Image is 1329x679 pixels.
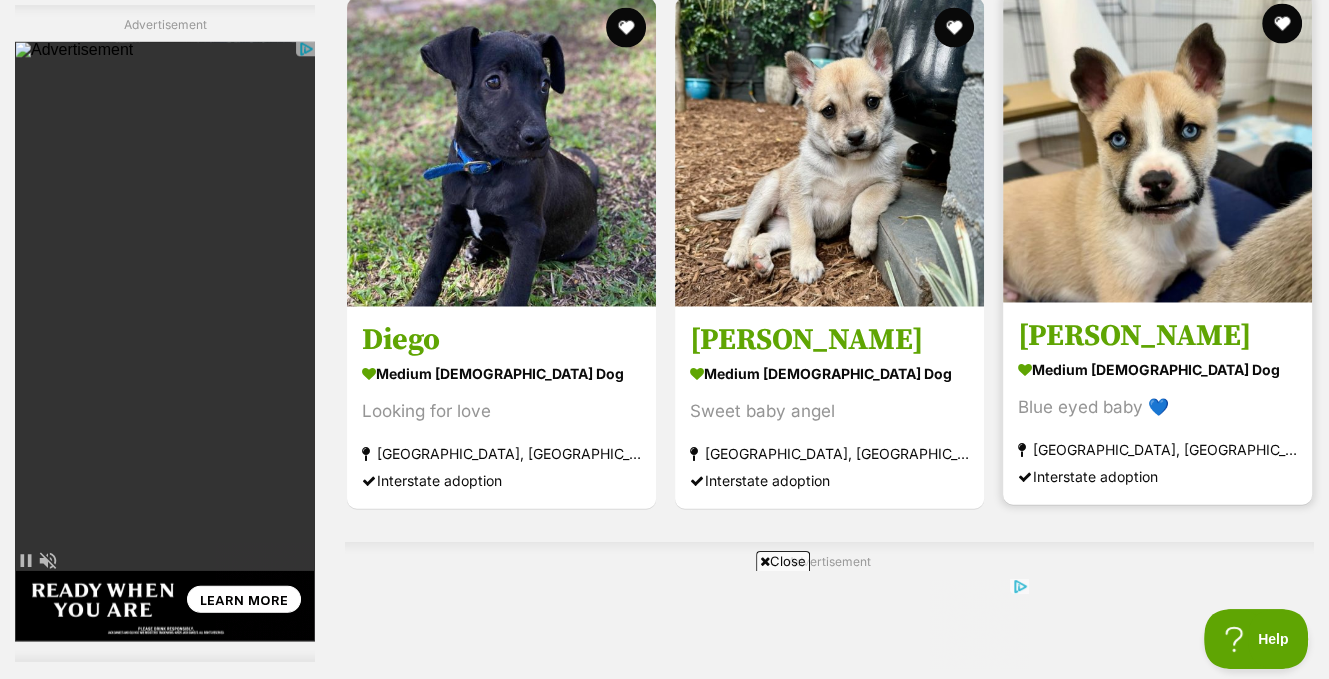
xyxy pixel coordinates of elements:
[347,307,656,510] a: Diego medium [DEMOGRAPHIC_DATA] Dog Looking for love [GEOGRAPHIC_DATA], [GEOGRAPHIC_DATA] Interst...
[362,322,641,360] h3: Diego
[1018,464,1297,491] div: Interstate adoption
[1204,609,1309,669] iframe: Help Scout Beacon - Open
[675,307,984,510] a: [PERSON_NAME] medium [DEMOGRAPHIC_DATA] Dog Sweet baby angel [GEOGRAPHIC_DATA], [GEOGRAPHIC_DATA]...
[690,322,969,360] h3: [PERSON_NAME]
[1018,356,1297,385] strong: medium [DEMOGRAPHIC_DATA] Dog
[15,5,315,662] div: Advertisement
[1018,395,1297,422] div: Blue eyed baby 💙
[301,579,1029,669] iframe: Advertisement
[690,468,969,495] div: Interstate adoption
[362,360,641,389] strong: medium [DEMOGRAPHIC_DATA] Dog
[1003,303,1312,506] a: [PERSON_NAME] medium [DEMOGRAPHIC_DATA] Dog Blue eyed baby 💙 [GEOGRAPHIC_DATA], [GEOGRAPHIC_DATA]...
[1018,437,1297,464] strong: [GEOGRAPHIC_DATA], [GEOGRAPHIC_DATA]
[1018,318,1297,356] h3: [PERSON_NAME]
[362,441,641,468] strong: [GEOGRAPHIC_DATA], [GEOGRAPHIC_DATA]
[172,544,286,571] div: LEARN MORE
[606,8,646,48] button: favourite
[362,399,641,426] div: Looking for love
[1262,4,1302,44] button: favourite
[690,399,969,426] div: Sweet baby angel
[934,8,974,48] button: favourite
[756,551,810,571] span: Close
[15,42,315,642] iframe: Advertisement
[690,360,969,389] strong: medium [DEMOGRAPHIC_DATA] Dog
[362,468,641,495] div: Interstate adoption
[690,441,969,468] strong: [GEOGRAPHIC_DATA], [GEOGRAPHIC_DATA]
